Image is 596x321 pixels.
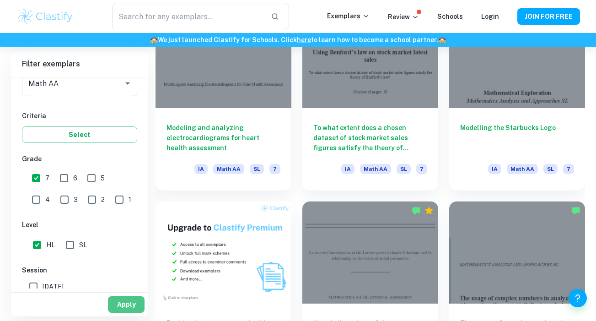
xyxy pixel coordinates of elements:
span: 1 [129,195,131,205]
span: 3 [74,195,78,205]
button: Help and Feedback [569,289,587,307]
span: Math AA [507,164,538,174]
h6: Modeling and analyzing electrocardiograms for heart health assessment [166,123,280,153]
a: Modeling and analyzing electrocardiograms for heart health assessmentIAMath AASL7 [156,6,291,191]
a: Modelling the Starbucks LogoIAMath AASL7 [449,6,585,191]
img: Marked [571,206,580,215]
button: Open [121,77,134,90]
span: 7 [269,164,280,174]
span: 4 [45,195,50,205]
span: [DATE] [43,282,64,292]
button: Select [22,126,137,143]
span: SL [79,240,87,250]
span: HL [46,240,55,250]
span: SL [250,164,264,174]
span: 2 [101,195,105,205]
h6: Level [22,220,137,230]
img: Clastify logo [16,7,75,26]
h6: Modelling the Starbucks Logo [460,123,574,153]
span: IA [341,164,354,174]
span: IA [488,164,501,174]
span: 5 [101,173,105,183]
h6: To what extent does a chosen dataset of stock market sales figures satisfy the theory of [PERSON_... [313,123,427,153]
span: 6 [73,173,77,183]
span: 7 [45,173,49,183]
span: SL [543,164,558,174]
p: Review [388,12,419,22]
span: 7 [416,164,427,174]
input: Search for any exemplars... [112,4,263,29]
span: 🏫 [150,36,158,44]
button: JOIN FOR FREE [517,8,580,25]
h6: We just launched Clastify for Schools. Click to learn how to become a school partner. [2,35,594,45]
span: Math AA [360,164,391,174]
h6: Grade [22,154,137,164]
p: Exemplars [327,11,370,21]
span: SL [397,164,411,174]
span: 7 [563,164,574,174]
button: Apply [108,296,145,313]
h6: Filter exemplars [11,51,148,77]
h6: Criteria [22,111,137,121]
a: here [297,36,311,44]
h6: Session [22,265,137,275]
a: Login [481,13,499,20]
span: 🏫 [438,36,446,44]
a: Schools [437,13,463,20]
span: IA [194,164,208,174]
img: Thumbnail [156,201,291,304]
img: Marked [412,206,421,215]
a: To what extent does a chosen dataset of stock market sales figures satisfy the theory of [PERSON_... [302,6,438,191]
div: Premium [424,206,434,215]
span: Math AA [213,164,244,174]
